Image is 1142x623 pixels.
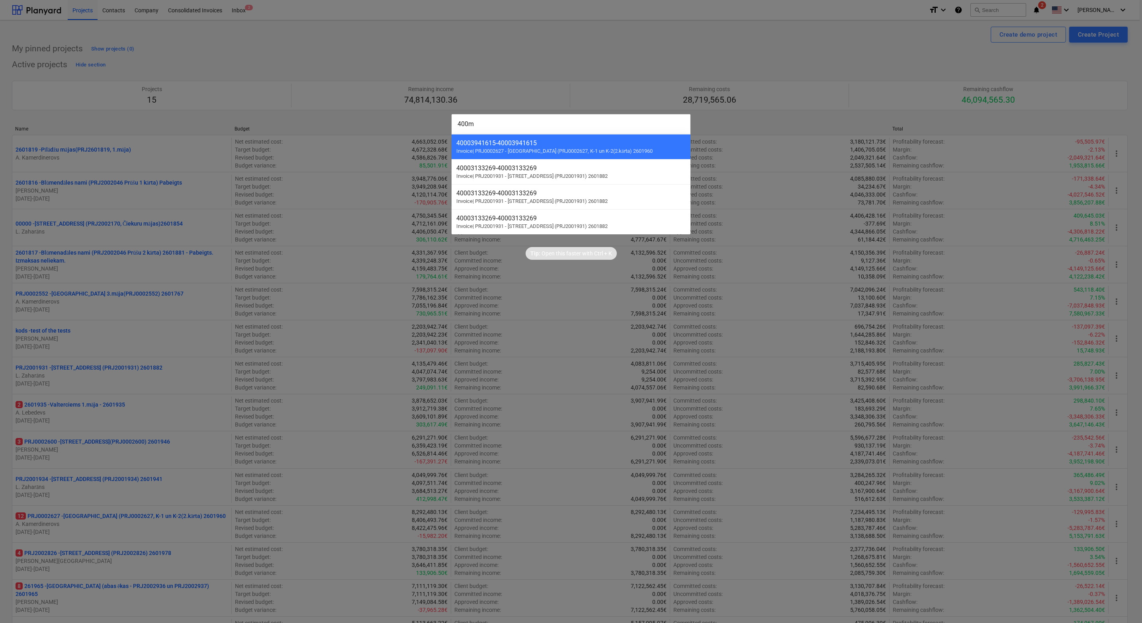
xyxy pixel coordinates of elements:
[456,214,686,222] div: 40003133269 - 40003133269
[530,249,540,257] p: Tip:
[456,173,608,179] span: Invoice | PRJ2001931 - [STREET_ADDRESS] (PRJ2001931) 2601882
[456,148,653,154] span: Invoice | PRJ0002627 - [GEOGRAPHIC_DATA] (PRJ0002627, K-1 un K-2(2.kārta) 2601960
[456,198,608,204] span: Invoice | PRJ2001931 - [STREET_ADDRESS] (PRJ2001931) 2601882
[452,134,690,159] div: 40003941615-40003941615Invoice| PRJ0002627 - [GEOGRAPHIC_DATA] (PRJ0002627, K-1 un K-2(2.kārta) 2...
[456,189,686,197] div: 40003133269 - 40003133269
[456,139,686,147] div: 40003941615 - 40003941615
[456,164,686,172] div: 40003133269 - 40003133269
[452,159,690,184] div: 40003133269-40003133269Invoice| PRJ2001931 - [STREET_ADDRESS] (PRJ2001931) 2601882
[452,209,690,234] div: 40003133269-40003133269Invoice| PRJ2001931 - [STREET_ADDRESS] (PRJ2001931) 2601882
[452,114,690,134] input: Search for projects, line-items, contracts, payment applications, subcontractors...
[594,249,612,257] p: Ctrl + K
[542,249,593,257] p: Open this faster with
[456,223,608,229] span: Invoice | PRJ2001931 - [STREET_ADDRESS] (PRJ2001931) 2601882
[526,247,617,260] div: Tip:Open this faster withCtrl + K
[1102,585,1142,623] iframe: Chat Widget
[452,184,690,209] div: 40003133269-40003133269Invoice| PRJ2001931 - [STREET_ADDRESS] (PRJ2001931) 2601882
